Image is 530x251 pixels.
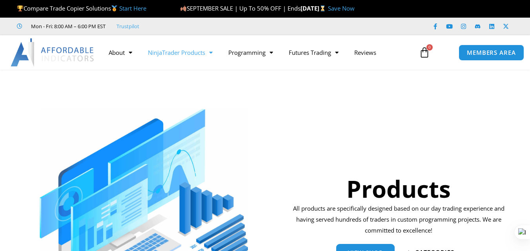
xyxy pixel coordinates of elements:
[346,43,384,61] a: Reviews
[111,5,117,11] img: 🥇
[140,43,220,61] a: NinjaTrader Products
[11,38,95,67] img: LogoAI | Affordable Indicators – NinjaTrader
[320,5,326,11] img: ⌛
[467,50,516,56] span: MEMBERS AREA
[180,4,301,12] span: SEPTEMBER SALE | Up To 50% OFF | Ends
[407,41,442,64] a: 0
[119,4,146,12] a: Start Here
[328,4,355,12] a: Save Now
[29,22,106,31] span: Mon - Fri: 8:00 AM – 6:00 PM EST
[281,43,346,61] a: Futures Trading
[290,203,507,236] p: All products are specifically designed based on our day trading experience and having served hund...
[17,5,23,11] img: 🏆
[101,43,413,61] nav: Menu
[426,44,433,51] span: 0
[101,43,140,61] a: About
[290,172,507,205] h1: Products
[180,5,186,11] img: 🍂
[301,4,328,12] strong: [DATE]
[220,43,281,61] a: Programming
[17,4,146,12] span: Compare Trade Copier Solutions
[459,45,524,61] a: MEMBERS AREA
[117,22,139,31] a: Trustpilot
